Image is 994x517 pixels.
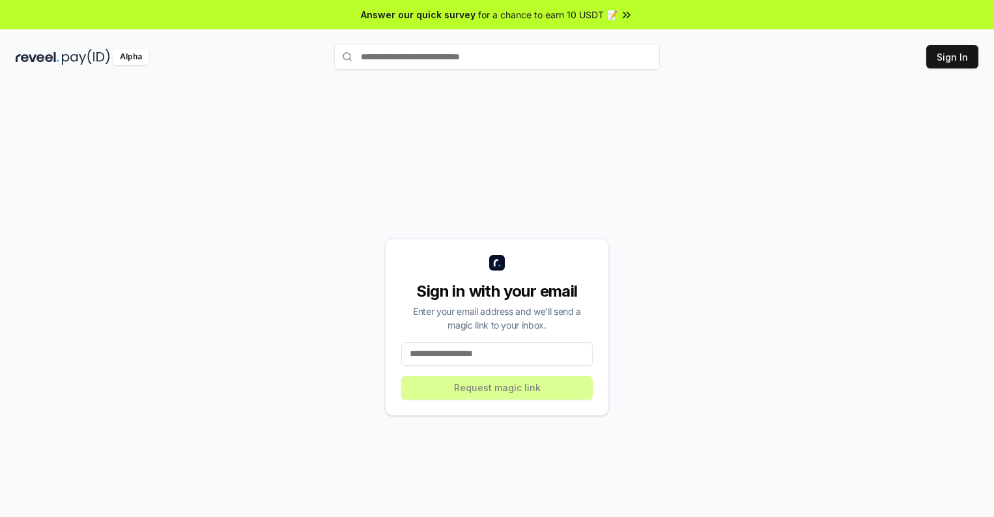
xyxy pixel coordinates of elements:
[926,45,978,68] button: Sign In
[401,281,593,302] div: Sign in with your email
[489,255,505,271] img: logo_small
[16,49,59,65] img: reveel_dark
[401,304,593,332] div: Enter your email address and we’ll send a magic link to your inbox.
[478,8,618,22] span: for a chance to earn 10 USDT 📝
[361,8,476,22] span: Answer our quick survey
[113,49,149,65] div: Alpha
[62,49,110,65] img: pay_id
